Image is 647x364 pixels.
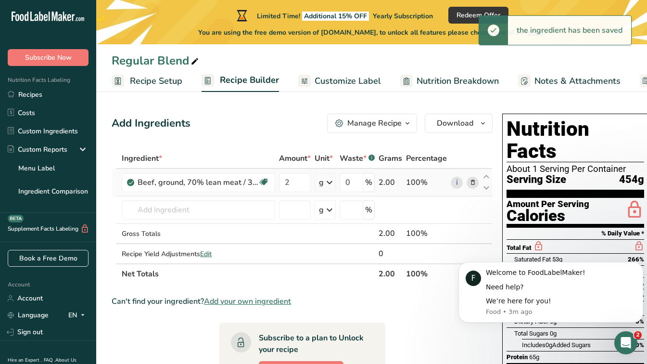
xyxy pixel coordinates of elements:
[518,70,621,92] a: Notes & Attachments
[507,209,589,223] div: Calories
[319,204,324,216] div: g
[635,341,644,349] span: 0%
[319,177,324,188] div: g
[507,200,589,209] div: Amount Per Serving
[68,310,89,321] div: EN
[404,263,449,284] th: 100%
[198,27,545,38] span: You are using the free demo version of [DOMAIN_NAME], to unlock all features please choose one of...
[377,263,404,284] th: 2.00
[508,16,631,45] div: the ingredient has been saved
[406,177,447,188] div: 100%
[522,341,591,349] span: Includes Added Sugars
[8,144,67,155] div: Custom Reports
[315,75,381,88] span: Customize Label
[122,200,275,220] input: Add Ingredient
[406,153,447,164] span: Percentage
[507,164,644,174] div: About 1 Serving Per Container
[259,332,366,355] div: Subscribe to a plan to Unlock your recipe
[340,153,375,164] div: Waste
[112,70,182,92] a: Recipe Setup
[546,341,552,349] span: 0g
[122,249,275,259] div: Recipe Yield Adjustments
[448,7,508,24] button: Redeem Offer
[534,75,621,88] span: Notes & Attachments
[457,10,500,20] span: Redeem Offer
[202,69,279,92] a: Recipe Builder
[25,52,72,63] span: Subscribe Now
[507,244,532,251] span: Total Fat
[634,331,642,339] span: 2
[8,307,49,324] a: Language
[235,10,433,21] div: Limited Time!
[425,114,493,133] button: Download
[437,117,473,129] span: Download
[204,296,291,307] span: Add your own ingredient
[327,114,417,133] button: Manage Recipe
[8,357,42,364] a: Hire an Expert .
[507,118,644,162] h1: Nutrition Facts
[619,174,644,186] span: 454g
[379,228,402,239] div: 2.00
[302,12,369,21] span: Additional 15% OFF
[614,331,637,354] iframe: Intercom live chat
[122,153,162,164] span: Ingredient
[529,353,539,361] span: 65g
[8,215,24,222] div: BETA
[220,74,279,87] span: Recipe Builder
[44,357,55,364] a: FAQ .
[8,49,89,66] button: Subscribe Now
[200,249,212,259] span: Edit
[8,250,89,267] a: Book a Free Demo
[120,263,377,284] th: Net Totals
[112,52,201,69] div: Regular Blend
[507,353,528,361] span: Protein
[112,116,190,131] div: Add Ingredients
[130,75,182,88] span: Recipe Setup
[406,228,447,239] div: 100%
[347,117,402,129] div: Manage Recipe
[400,70,499,92] a: Nutrition Breakdown
[379,153,402,164] span: Grams
[379,248,402,260] div: 0
[451,177,463,189] a: i
[112,296,493,307] div: Can't find your ingredient?
[507,174,566,186] span: Serving Size
[315,153,333,164] span: Unit
[379,177,402,188] div: 2.00
[122,229,275,239] div: Gross Totals
[455,247,647,338] iframe: Intercom notifications message
[417,75,499,88] span: Nutrition Breakdown
[279,153,311,164] span: Amount
[507,228,644,239] section: % Daily Value *
[298,70,381,92] a: Customize Label
[373,12,433,21] span: Yearly Subscription
[138,177,258,188] div: Beef, ground, 70% lean meat / 30% fat, raw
